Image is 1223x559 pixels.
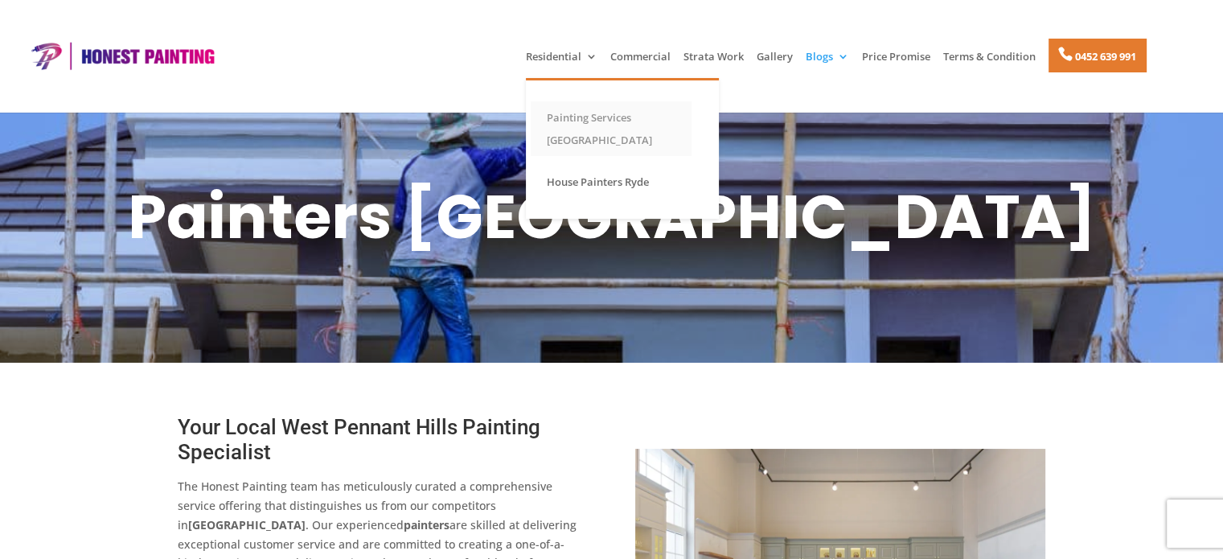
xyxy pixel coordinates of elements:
[610,51,671,78] a: Commercial
[188,517,306,532] strong: [GEOGRAPHIC_DATA]
[806,51,849,78] a: Blogs
[526,51,597,78] a: Residential
[531,166,692,198] a: House Painters Ryde
[178,415,588,473] h2: Your Local West Pennant Hills Painting Specialist
[531,101,692,156] a: Painting Services [GEOGRAPHIC_DATA]
[943,51,1036,78] a: Terms & Condition
[683,51,744,78] a: Strata Work
[757,51,793,78] a: Gallery
[862,51,930,78] a: Price Promise
[404,517,449,532] strong: painters
[1049,39,1146,72] a: 0452 639 991
[128,174,1096,260] strong: Painters [GEOGRAPHIC_DATA]
[24,41,220,71] img: Honest Painting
